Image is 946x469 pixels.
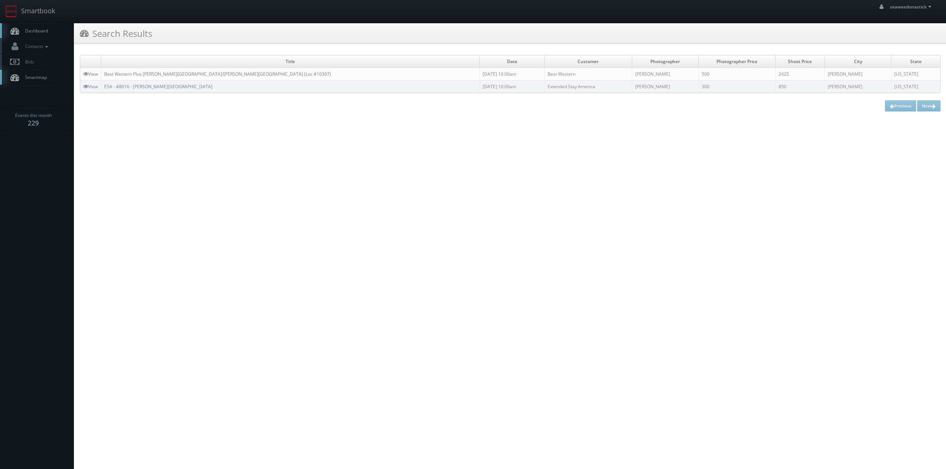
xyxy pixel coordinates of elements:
td: Title [101,55,480,68]
td: [PERSON_NAME] [824,68,891,80]
td: City [824,55,891,68]
td: [DATE] 10:00am [480,80,544,93]
a: View [83,71,98,77]
span: Smartmap [21,74,47,80]
td: Photographer Price [699,55,776,68]
a: ESA - #8016 - [PERSON_NAME][GEOGRAPHIC_DATA] [104,83,212,90]
td: Shoot Price [775,55,824,68]
a: Best Western Plus [PERSON_NAME][GEOGRAPHIC_DATA]/[PERSON_NAME][GEOGRAPHIC_DATA] (Loc #10397) [104,71,331,77]
span: Events this month [15,112,52,119]
span: seaweedonastick [890,4,933,10]
td: State [891,55,940,68]
a: View [83,83,98,90]
td: Date [480,55,544,68]
span: Contacts [21,43,50,49]
td: Customer [544,55,632,68]
td: [PERSON_NAME] [824,80,891,93]
td: 2425 [775,68,824,80]
td: 850 [775,80,824,93]
td: [US_STATE] [891,68,940,80]
td: Photographer [632,55,698,68]
td: 300 [699,80,776,93]
td: Extended Stay America [544,80,632,93]
span: Dashboard [21,28,48,34]
td: [DATE] 10:00am [480,68,544,80]
strong: 229 [28,118,39,127]
td: [PERSON_NAME] [632,80,698,93]
td: 500 [699,68,776,80]
td: [PERSON_NAME] [632,68,698,80]
h3: Search Results [80,27,152,40]
span: Bids [21,59,34,65]
td: [US_STATE] [891,80,940,93]
img: smartbook-logo.png [6,6,17,17]
td: Best Western [544,68,632,80]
